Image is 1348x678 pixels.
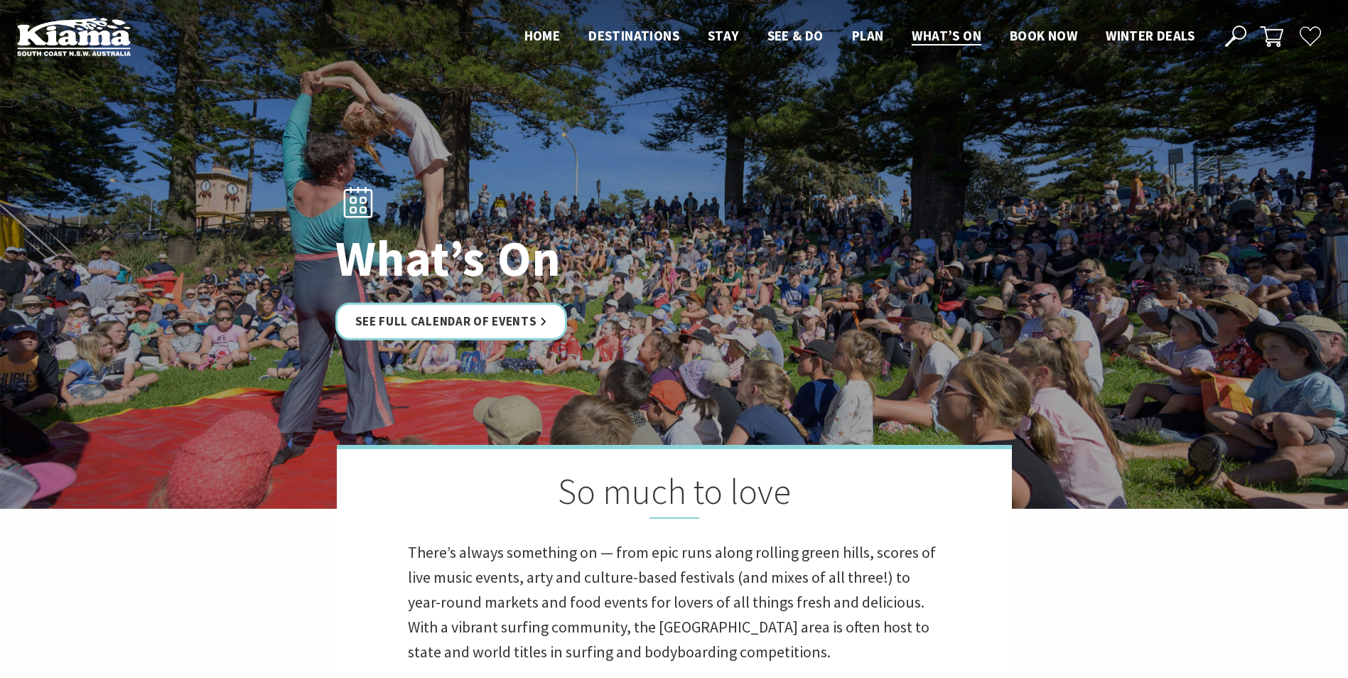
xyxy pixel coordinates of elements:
img: Kiama Logo [17,17,131,56]
h2: So much to love [408,470,941,519]
span: What’s On [912,27,981,44]
span: See & Do [767,27,824,44]
p: There’s always something on — from epic runs along rolling green hills, scores of live music even... [408,540,941,665]
span: Home [524,27,561,44]
a: See Full Calendar of Events [335,303,568,340]
span: Destinations [588,27,679,44]
nav: Main Menu [510,25,1209,48]
span: Book now [1010,27,1077,44]
span: Plan [852,27,884,44]
h1: What’s On [335,231,737,286]
span: Stay [708,27,739,44]
span: Winter Deals [1106,27,1195,44]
